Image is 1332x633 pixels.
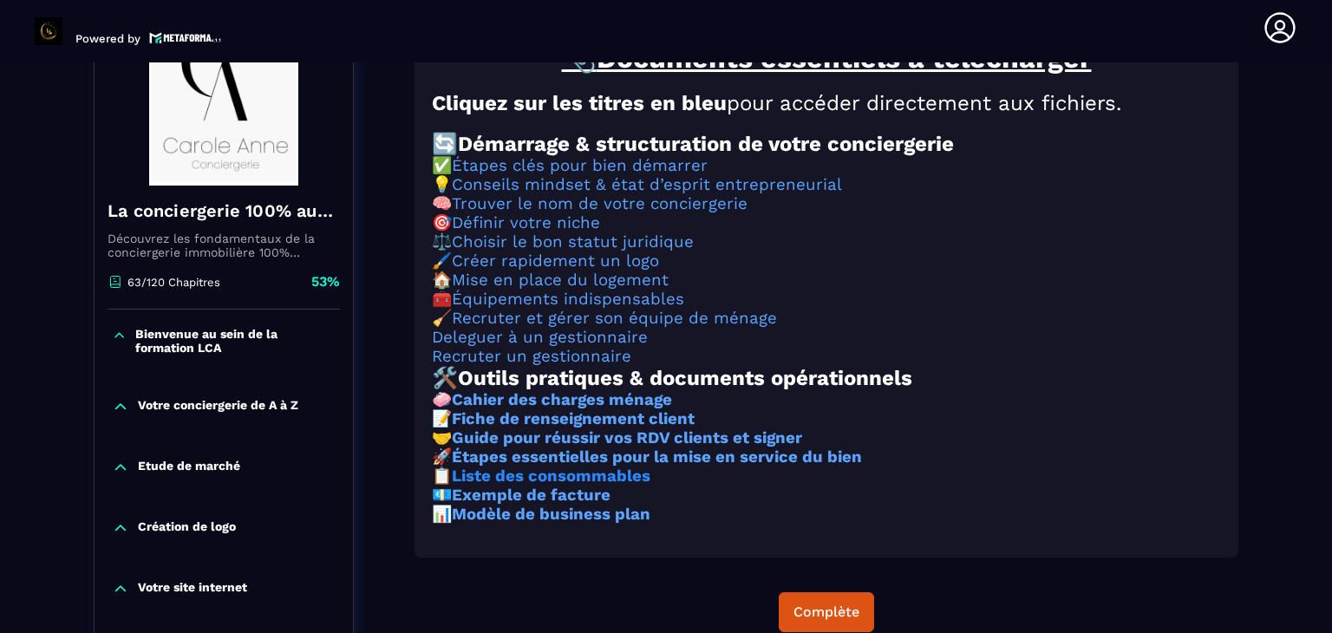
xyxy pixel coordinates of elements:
[452,232,694,251] a: Choisir le bon statut juridique
[452,290,684,309] a: Équipements indispensables
[127,276,220,289] p: 63/120 Chapitres
[432,271,1221,290] h3: 🏠
[458,366,912,390] strong: Outils pratiques & documents opérationnels
[138,519,236,537] p: Création de logo
[432,409,1221,428] h3: 📝
[135,327,336,355] p: Bienvenue au sein de la formation LCA
[138,459,240,476] p: Etude de marché
[432,91,727,115] strong: Cliquez sur les titres en bleu
[432,447,1221,467] h3: 🚀
[432,290,1221,309] h3: 🧰
[108,232,340,259] p: Découvrez les fondamentaux de la conciergerie immobilière 100% automatisée. Cette formation est c...
[452,467,650,486] a: Liste des consommables
[35,17,62,45] img: logo-branding
[432,232,1221,251] h3: ⚖️
[779,592,874,632] button: Complète
[432,390,1221,409] h3: 🧼
[432,91,1221,115] h2: pour accéder directement aux fichiers.
[138,398,298,415] p: Votre conciergerie de A à Z
[432,132,1221,156] h2: 🔄
[452,505,650,524] a: Modèle de business plan
[432,213,1221,232] h3: 🎯
[452,213,600,232] a: Définir votre niche
[452,175,842,194] a: Conseils mindset & état d’esprit entrepreneurial
[452,409,695,428] a: Fiche de renseignement client
[138,580,247,597] p: Votre site internet
[432,366,1221,390] h2: 🛠️
[432,328,648,347] a: Deleguer à un gestionnaire
[149,30,222,45] img: logo
[452,156,708,175] a: Étapes clés pour bien démarrer
[452,271,669,290] a: Mise en place du logement
[458,132,954,156] strong: Démarrage & structuration de votre conciergerie
[432,505,1221,524] h3: 📊
[432,486,1221,505] h3: 💶
[432,156,1221,175] h3: ✅
[452,486,610,505] a: Exemple de facture
[432,175,1221,194] h3: 💡
[108,199,340,223] h4: La conciergerie 100% automatisée
[432,251,1221,271] h3: 🖌️
[108,12,340,186] img: banner
[452,251,659,271] a: Créer rapidement un logo
[452,447,862,467] a: Étapes essentielles pour la mise en service du bien
[452,428,802,447] a: Guide pour réussir vos RDV clients et signer
[432,467,1221,486] h3: 📋
[432,309,1221,328] h3: 🧹
[452,194,748,213] a: Trouver le nom de votre conciergerie
[793,604,859,621] div: Complète
[311,272,340,291] p: 53%
[75,32,140,45] p: Powered by
[432,428,1221,447] h3: 🤝
[432,194,1221,213] h3: 🧠
[452,309,777,328] a: Recruter et gérer son équipe de ménage
[432,347,631,366] a: Recruter un gestionnaire
[452,390,672,409] a: Cahier des charges ménage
